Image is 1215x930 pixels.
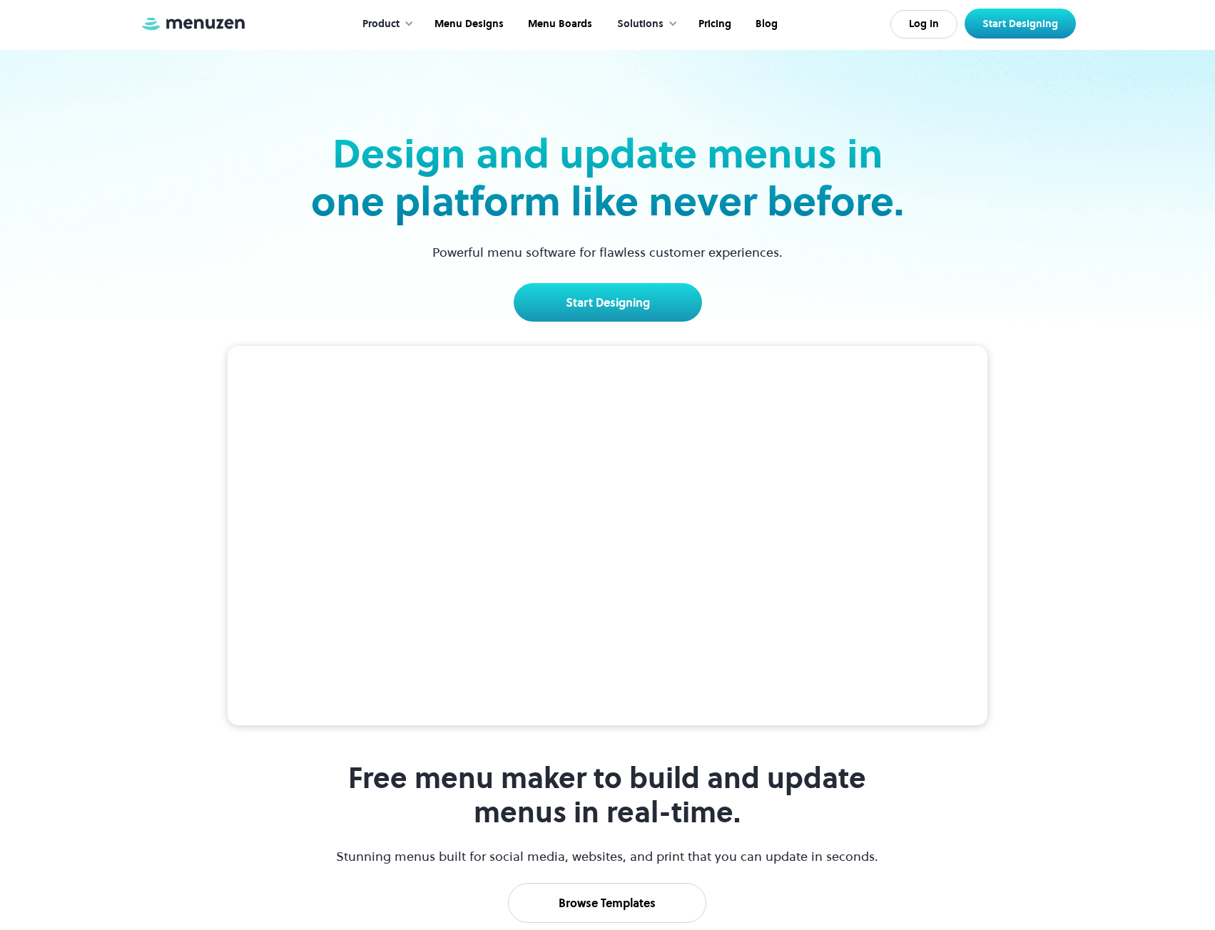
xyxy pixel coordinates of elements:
[685,2,742,46] a: Pricing
[514,2,603,46] a: Menu Boards
[421,2,514,46] a: Menu Designs
[362,16,400,32] div: Product
[742,2,788,46] a: Blog
[508,883,706,923] a: Browse Templates
[335,761,880,829] h1: Free menu maker to build and update menus in real-time.
[603,2,685,46] div: Solutions
[965,9,1076,39] a: Start Designing
[307,130,909,225] h2: Design and update menus in one platform like never before.
[415,242,800,262] p: Powerful menu software for flawless customer experiences.
[514,283,702,322] a: Start Designing
[617,16,664,32] div: Solutions
[348,2,421,46] div: Product
[335,847,880,866] p: Stunning menus built for social media, websites, and print that you can update in seconds.
[890,10,957,39] a: Log In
